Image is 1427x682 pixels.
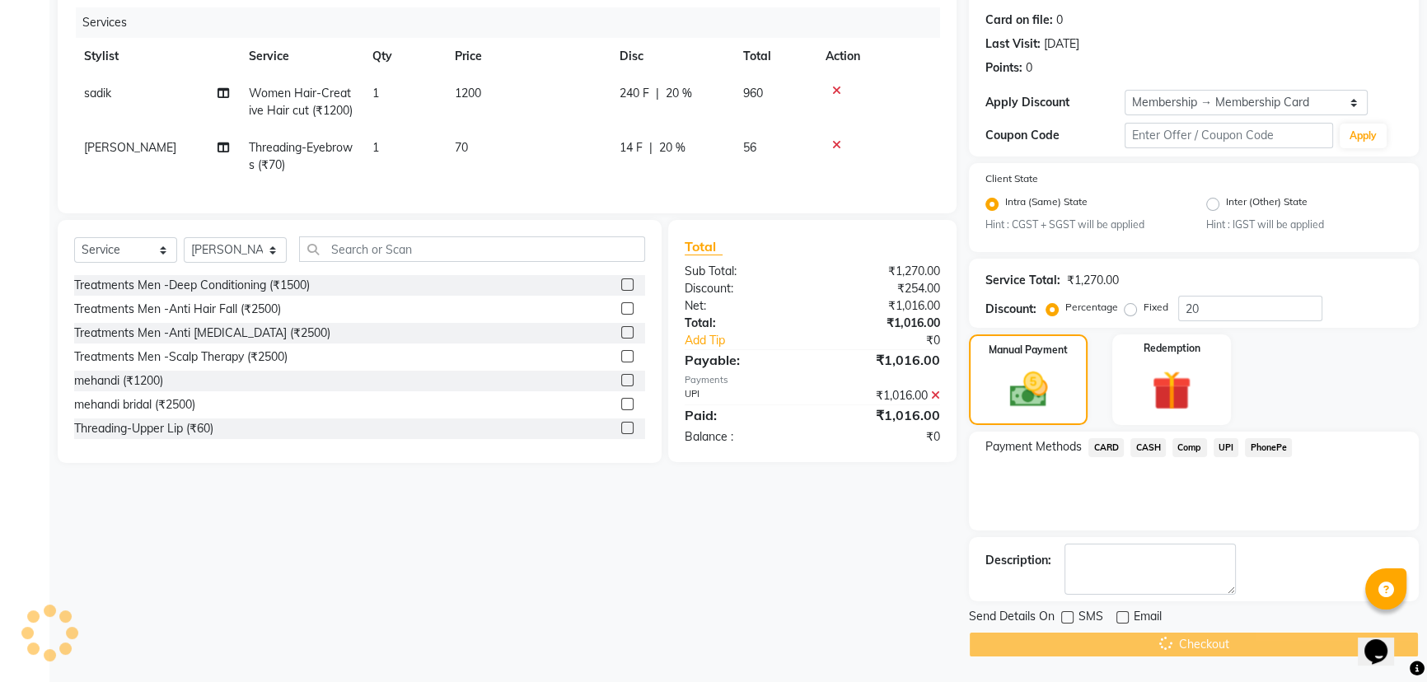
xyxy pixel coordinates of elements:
[1130,438,1166,457] span: CASH
[249,86,353,118] span: Women Hair-Creative Hair cut (₹1200)
[1226,194,1308,214] label: Inter (Other) State
[649,139,653,156] span: |
[1088,438,1124,457] span: CARD
[1144,300,1168,315] label: Fixed
[1144,341,1200,356] label: Redemption
[363,38,445,75] th: Qty
[969,608,1055,628] span: Send Details On
[743,86,763,100] span: 960
[985,94,1125,111] div: Apply Discount
[659,139,685,156] span: 20 %
[1065,300,1118,315] label: Percentage
[672,297,812,315] div: Net:
[74,396,195,413] div: mehandi bridal (₹2500)
[455,86,481,100] span: 1200
[1044,35,1079,53] div: [DATE]
[685,373,941,387] div: Payments
[1125,123,1333,148] input: Enter Offer / Coupon Code
[249,140,353,172] span: Threading-Eyebrows (₹70)
[733,38,816,75] th: Total
[672,280,812,297] div: Discount:
[685,238,723,255] span: Total
[610,38,733,75] th: Disc
[239,38,363,75] th: Service
[985,59,1022,77] div: Points:
[1026,59,1032,77] div: 0
[74,325,330,342] div: Treatments Men -Anti [MEDICAL_DATA] (₹2500)
[372,140,379,155] span: 1
[1067,272,1119,289] div: ₹1,270.00
[812,263,952,280] div: ₹1,270.00
[74,301,281,318] div: Treatments Men -Anti Hair Fall (₹2500)
[455,140,468,155] span: 70
[1005,194,1088,214] label: Intra (Same) State
[812,315,952,332] div: ₹1,016.00
[74,38,239,75] th: Stylist
[74,277,310,294] div: Treatments Men -Deep Conditioning (₹1500)
[672,350,812,370] div: Payable:
[1340,124,1387,148] button: Apply
[985,301,1036,318] div: Discount:
[620,85,649,102] span: 240 F
[985,127,1125,144] div: Coupon Code
[666,85,692,102] span: 20 %
[812,280,952,297] div: ₹254.00
[74,420,213,437] div: Threading-Upper Lip (₹60)
[445,38,610,75] th: Price
[998,367,1060,411] img: _cash.svg
[1206,217,1402,232] small: Hint : IGST will be applied
[1056,12,1063,29] div: 0
[812,387,952,404] div: ₹1,016.00
[74,372,163,390] div: mehandi (₹1200)
[985,12,1053,29] div: Card on file:
[372,86,379,100] span: 1
[812,428,952,446] div: ₹0
[743,140,756,155] span: 56
[84,140,176,155] span: [PERSON_NAME]
[672,428,812,446] div: Balance :
[985,171,1038,186] label: Client State
[672,315,812,332] div: Total:
[672,332,836,349] a: Add Tip
[812,350,952,370] div: ₹1,016.00
[989,343,1068,357] label: Manual Payment
[1358,616,1411,666] iframe: chat widget
[672,405,812,425] div: Paid:
[1078,608,1103,628] span: SMS
[84,86,111,100] span: sadik
[1134,608,1162,628] span: Email
[656,85,659,102] span: |
[672,387,812,404] div: UPI
[76,7,952,38] div: Services
[299,236,645,262] input: Search or Scan
[1139,366,1204,415] img: _gift.svg
[672,263,812,280] div: Sub Total:
[812,405,952,425] div: ₹1,016.00
[985,438,1082,455] span: Payment Methods
[835,332,952,349] div: ₹0
[985,35,1041,53] div: Last Visit:
[74,348,288,366] div: Treatments Men -Scalp Therapy (₹2500)
[985,552,1051,569] div: Description:
[816,38,940,75] th: Action
[812,297,952,315] div: ₹1,016.00
[1172,438,1207,457] span: Comp
[1245,438,1292,457] span: PhonePe
[620,139,643,156] span: 14 F
[1214,438,1239,457] span: UPI
[985,217,1181,232] small: Hint : CGST + SGST will be applied
[985,272,1060,289] div: Service Total:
